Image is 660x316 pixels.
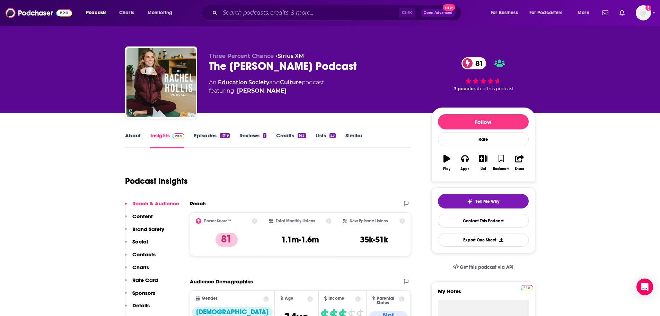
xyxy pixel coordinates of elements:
[438,114,529,129] button: Follow
[636,5,651,20] button: Show profile menu
[132,290,155,296] p: Sponsors
[218,79,247,86] a: Education
[443,167,450,171] div: Play
[573,7,598,18] button: open menu
[460,167,469,171] div: Apps
[515,167,524,171] div: Share
[529,8,563,18] span: For Podcasters
[481,167,486,171] div: List
[460,264,513,270] span: Get this podcast via API
[125,200,179,213] button: Reach & Audience
[431,53,535,96] div: 81 3 peoplerated this podcast
[298,133,306,138] div: 143
[132,200,179,207] p: Reach & Audience
[190,200,206,207] h2: Reach
[456,150,474,175] button: Apps
[125,302,150,315] button: Details
[510,150,528,175] button: Share
[220,133,229,138] div: 1019
[86,8,106,18] span: Podcasts
[438,214,529,228] a: Contact This Podcast
[645,5,651,11] svg: Add a profile image
[132,213,153,220] p: Content
[421,9,456,17] button: Open AdvancedNew
[636,5,651,20] img: User Profile
[468,57,486,69] span: 81
[132,264,149,271] p: Charts
[443,4,455,11] span: New
[132,238,148,245] p: Social
[636,5,651,20] span: Logged in as haleysmith21
[461,57,486,69] a: 81
[467,199,473,204] img: tell me why sparkle
[148,8,172,18] span: Monitoring
[329,133,336,138] div: 25
[285,296,293,301] span: Age
[125,132,141,148] a: About
[447,259,519,276] a: Get this podcast via API
[125,176,188,186] h1: Podcast Insights
[125,264,149,277] button: Charts
[438,150,456,175] button: Play
[316,132,336,148] a: Lists25
[115,7,138,18] a: Charts
[247,79,248,86] span: ,
[132,251,156,258] p: Contacts
[125,213,153,226] button: Content
[599,7,611,19] a: Show notifications dropdown
[438,233,529,247] button: Export One-Sheet
[209,53,274,59] span: Three Percent Chance
[202,296,217,301] span: Gender
[125,238,148,251] button: Social
[194,132,229,148] a: Episodes1019
[209,78,324,95] div: An podcast
[345,132,362,148] a: Similar
[578,8,589,18] span: More
[132,302,150,309] p: Details
[209,87,324,95] span: featuring
[399,8,415,17] span: Ctrl K
[360,234,388,245] h3: 35k-51k
[204,219,231,223] h2: Power Score™
[132,226,164,232] p: Brand Safety
[486,7,527,18] button: open menu
[132,277,158,283] p: Rate Card
[190,278,253,285] h2: Audience Demographics
[350,219,388,223] h2: New Episode Listens
[438,288,529,300] label: My Notes
[119,8,134,18] span: Charts
[215,233,238,247] p: 81
[474,150,492,175] button: List
[263,133,266,138] div: 1
[276,219,315,223] h2: Total Monthly Listens
[438,194,529,208] button: tell me why sparkleTell Me Why
[125,290,155,302] button: Sponsors
[377,296,398,305] span: Parental Status
[125,251,156,264] button: Contacts
[276,132,306,148] a: Credits143
[525,7,573,18] button: open menu
[474,86,514,91] span: rated this podcast
[173,133,185,139] img: Podchaser Pro
[475,199,499,204] span: Tell Me Why
[493,167,509,171] div: Bookmark
[328,296,344,301] span: Income
[491,8,518,18] span: For Business
[126,48,196,117] img: The Rachel Hollis Podcast
[281,234,319,245] h3: 1.1m-1.6m
[248,79,269,86] a: Society
[143,7,181,18] button: open menu
[208,5,468,21] div: Search podcasts, credits, & more...
[269,79,280,86] span: and
[150,132,185,148] a: InsightsPodchaser Pro
[636,279,653,295] div: Open Intercom Messenger
[424,11,452,15] span: Open Advanced
[280,79,302,86] a: Culture
[278,53,304,59] a: Sirius XM
[275,53,304,59] span: •
[6,6,72,19] img: Podchaser - Follow, Share and Rate Podcasts
[492,150,510,175] button: Bookmark
[125,226,164,239] button: Brand Safety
